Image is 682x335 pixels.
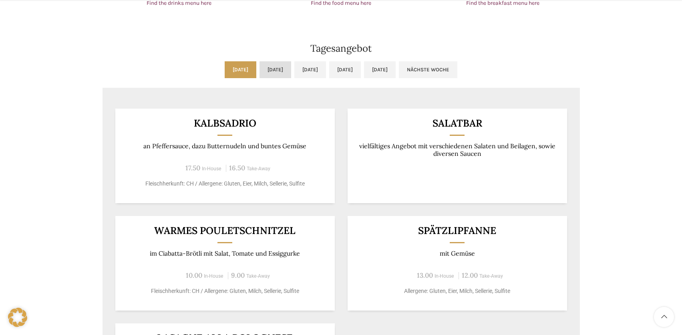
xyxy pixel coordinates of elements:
[186,271,202,280] span: 10.00
[357,226,557,236] h3: Spätzlipfanne
[247,166,270,172] span: Take-Away
[125,118,325,128] h3: Kalbsadrio
[294,61,326,78] a: [DATE]
[125,226,325,236] h3: Warmes Pouletschnitzel
[479,273,503,279] span: Take-Away
[229,163,245,172] span: 16.50
[125,287,325,295] p: Fleischherkunft: CH / Allergene: Gluten, Milch, Sellerie, Sulfite
[654,307,674,327] a: Scroll to top button
[357,250,557,257] p: mit Gemüse
[357,118,557,128] h3: Salatbar
[185,163,200,172] span: 17.50
[462,271,478,280] span: 12.00
[103,44,580,53] h2: Tagesangebot
[125,180,325,188] p: Fleischherkunft: CH / Allergene: Gluten, Eier, Milch, Sellerie, Sulfite
[435,273,454,279] span: In-House
[399,61,457,78] a: Nächste Woche
[357,142,557,158] p: vielfältiges Angebot mit verschiedenen Salaten und Beilagen, sowie diversen Saucen
[364,61,396,78] a: [DATE]
[204,273,223,279] span: In-House
[231,271,245,280] span: 9.00
[329,61,361,78] a: [DATE]
[125,142,325,150] p: an Pfeffersauce, dazu Butternudeln und buntes Gemüse
[417,271,433,280] span: 13.00
[202,166,221,172] span: In-House
[246,273,270,279] span: Take-Away
[225,61,256,78] a: [DATE]
[125,250,325,257] p: im Ciabatta-Brötli mit Salat, Tomate und Essiggurke
[260,61,291,78] a: [DATE]
[357,287,557,295] p: Allergene: Gluten, Eier, Milch, Sellerie, Sulfite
